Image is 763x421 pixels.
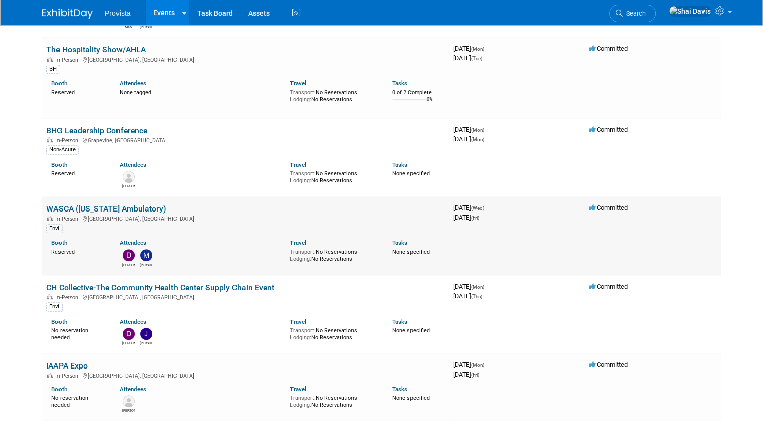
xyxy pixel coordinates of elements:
img: Dean Dennerline [123,395,135,407]
span: [DATE] [453,361,487,369]
div: BH [46,65,60,74]
div: No Reservations No Reservations [290,393,377,408]
a: Tasks [392,239,407,246]
span: In-Person [55,216,81,222]
a: Booth [51,386,67,393]
a: Booth [51,239,67,246]
span: Committed [589,45,628,52]
div: Envi [46,224,63,233]
a: Tasks [392,318,407,325]
span: - [486,45,487,52]
span: Committed [589,204,628,212]
span: None specified [392,249,430,255]
span: [DATE] [453,292,482,300]
span: (Mon) [471,137,484,142]
span: (Mon) [471,284,484,290]
img: Jeff Lawrence [140,328,152,340]
span: None specified [392,395,430,401]
span: Transport: [290,170,316,177]
a: Travel [290,239,306,246]
span: In-Person [55,373,81,379]
span: Transport: [290,89,316,96]
a: Attendees [120,318,146,325]
span: In-Person [55,137,81,144]
div: Reserved [51,168,104,177]
span: - [486,204,487,212]
img: Mitchell Bowman [140,249,152,261]
a: Attendees [120,239,146,246]
div: No Reservations No Reservations [290,247,377,262]
span: - [486,361,487,369]
a: Tasks [392,386,407,393]
a: Travel [290,318,306,325]
div: Grapevine, [GEOGRAPHIC_DATA] [46,136,445,144]
span: Committed [589,126,628,133]
img: ExhibitDay [42,9,93,19]
span: [DATE] [453,371,479,378]
span: [DATE] [453,45,487,52]
span: Lodging: [290,334,311,341]
span: (Mon) [471,127,484,133]
div: None tagged [120,87,282,96]
a: Booth [51,318,67,325]
div: Beth Chan [140,24,152,30]
a: Search [609,5,656,22]
img: In-Person Event [47,216,53,221]
span: - [486,283,487,290]
div: Ron Krisman [122,183,135,189]
div: Non-Acute [46,145,79,154]
div: Mark Maki [122,24,135,30]
span: Lodging: [290,402,311,408]
span: [DATE] [453,54,482,62]
a: IAAPA Expo [46,361,88,371]
div: [GEOGRAPHIC_DATA], [GEOGRAPHIC_DATA] [46,293,445,301]
div: Jeff Lawrence [140,340,152,346]
div: Debbie Treat [122,261,135,268]
span: None specified [392,170,430,177]
a: Travel [290,161,306,168]
span: (Fri) [471,215,479,221]
span: (Tue) [471,56,482,61]
img: Shai Davis [669,6,711,17]
span: In-Person [55,294,81,301]
div: Dean Dennerline [122,407,135,413]
div: No reservation needed [51,393,104,408]
a: Attendees [120,386,146,393]
a: The Hospitality Show/AHLA [46,45,146,55]
span: Lodging: [290,256,311,262]
a: Booth [51,80,67,87]
div: Mitchell Bowman [140,261,152,268]
div: [GEOGRAPHIC_DATA], [GEOGRAPHIC_DATA] [46,214,445,222]
span: Provista [105,9,131,17]
span: Transport: [290,395,316,401]
span: - [486,126,487,133]
span: Search [623,10,646,17]
span: Transport: [290,249,316,255]
a: Attendees [120,161,146,168]
span: Committed [589,283,628,290]
td: 0% [427,97,433,111]
span: [DATE] [453,214,479,221]
span: [DATE] [453,204,487,212]
span: (Mon) [471,46,484,52]
div: No Reservations No Reservations [290,325,377,341]
span: Committed [589,361,628,369]
div: 0 of 2 Complete [392,89,445,96]
div: Reserved [51,87,104,96]
div: Reserved [51,247,104,256]
img: In-Person Event [47,57,53,62]
div: [GEOGRAPHIC_DATA], [GEOGRAPHIC_DATA] [46,55,445,63]
div: Debbie Treat [122,340,135,346]
img: In-Person Event [47,373,53,378]
span: None specified [392,327,430,334]
span: Lodging: [290,177,311,184]
img: Debbie Treat [123,249,135,261]
span: In-Person [55,57,81,63]
a: Booth [51,161,67,168]
a: Tasks [392,80,407,87]
span: (Thu) [471,294,482,299]
a: BHG Leadership Conference [46,126,147,135]
span: Lodging: [290,96,311,103]
div: No reservation needed [51,325,104,341]
span: [DATE] [453,126,487,133]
